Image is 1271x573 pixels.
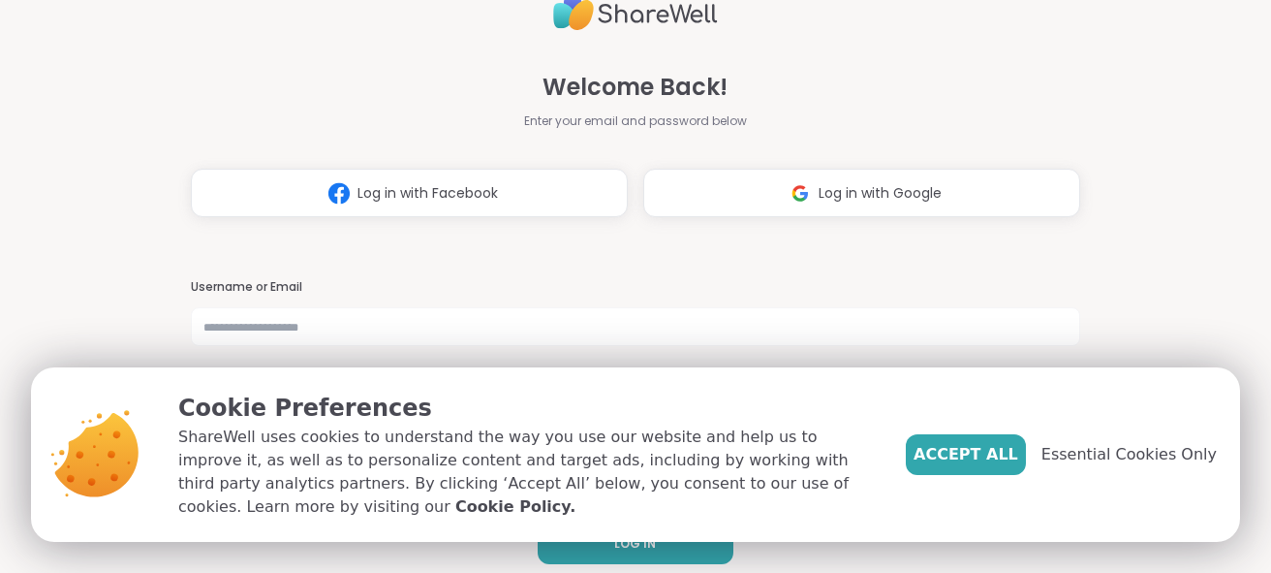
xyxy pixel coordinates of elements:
[614,535,656,553] span: LOG IN
[906,434,1026,475] button: Accept All
[191,279,1080,296] h3: Username or Email
[1041,443,1217,466] span: Essential Cookies Only
[455,495,575,519] a: Cookie Policy.
[538,524,733,564] button: LOG IN
[191,169,628,217] button: Log in with Facebook
[178,391,875,426] p: Cookie Preferences
[524,112,747,130] span: Enter your email and password below
[542,70,728,105] span: Welcome Back!
[178,426,875,519] p: ShareWell uses cookies to understand the way you use our website and help us to improve it, as we...
[782,175,819,211] img: ShareWell Logomark
[643,169,1080,217] button: Log in with Google
[357,183,498,204] span: Log in with Facebook
[321,175,357,211] img: ShareWell Logomark
[819,183,942,204] span: Log in with Google
[914,443,1018,466] span: Accept All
